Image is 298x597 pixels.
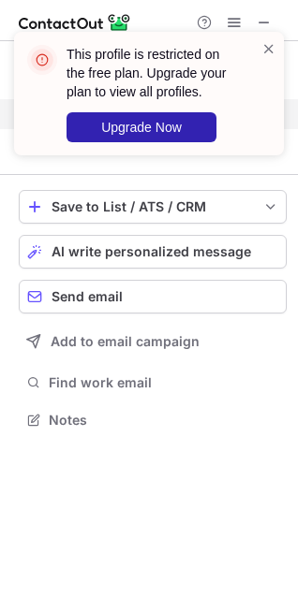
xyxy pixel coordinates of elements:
[101,120,182,135] span: Upgrade Now
[67,112,216,142] button: Upgrade Now
[19,11,131,34] img: ContactOut v5.3.10
[52,244,251,259] span: AI write personalized message
[19,235,287,269] button: AI write personalized message
[49,412,279,429] span: Notes
[51,334,200,349] span: Add to email campaign
[52,199,254,214] div: Save to List / ATS / CRM
[19,325,287,358] button: Add to email campaign
[49,374,279,391] span: Find work email
[67,45,239,101] header: This profile is restricted on the free plan. Upgrade your plan to view all profiles.
[19,190,287,224] button: save-profile-one-click
[19,370,287,396] button: Find work email
[19,407,287,433] button: Notes
[52,289,123,304] span: Send email
[19,280,287,313] button: Send email
[27,45,57,75] img: error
